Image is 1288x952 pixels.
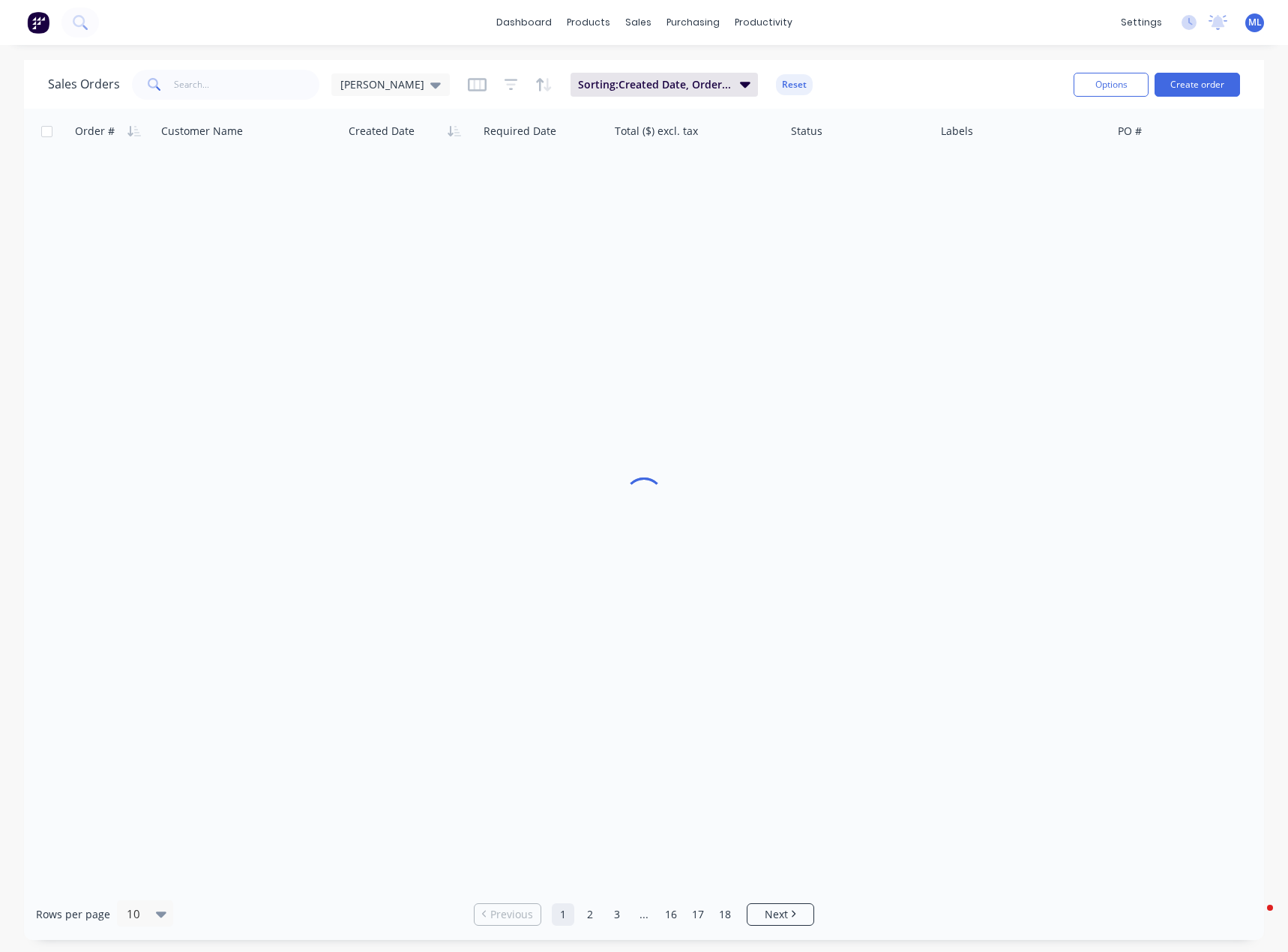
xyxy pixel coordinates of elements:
button: Create order [1155,73,1240,97]
div: Status [791,124,822,139]
div: Labels [941,124,973,139]
button: Options [1074,73,1149,97]
div: products [559,11,618,34]
div: Required Date [484,124,556,139]
input: Search... [174,70,320,100]
a: dashboard [489,11,559,34]
span: Sorting: Created Date, Order # [578,77,731,92]
a: Page 3 [606,903,628,926]
a: Next page [747,907,813,922]
div: productivity [727,11,800,34]
div: Order # [75,124,115,139]
span: Next [765,907,788,922]
a: Page 18 [714,903,736,926]
a: Previous page [475,907,541,922]
div: Total ($) excl. tax [615,124,698,139]
h1: Sales Orders [48,77,120,91]
div: Created Date [349,124,415,139]
span: Previous [490,907,533,922]
iframe: Intercom live chat [1237,901,1273,937]
a: Page 2 [579,903,601,926]
div: sales [618,11,659,34]
a: Page 16 [660,903,682,926]
div: Customer Name [161,124,243,139]
span: Rows per page [36,907,110,922]
a: Page 1 is your current page [552,903,574,926]
img: Factory [27,11,49,34]
a: Page 17 [687,903,709,926]
button: Sorting:Created Date, Order # [571,73,758,97]
span: ML [1248,16,1262,29]
div: settings [1113,11,1170,34]
ul: Pagination [468,903,820,926]
div: PO # [1118,124,1142,139]
button: Reset [776,74,813,95]
div: purchasing [659,11,727,34]
a: Jump forward [633,903,655,926]
span: [PERSON_NAME] [340,76,424,92]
